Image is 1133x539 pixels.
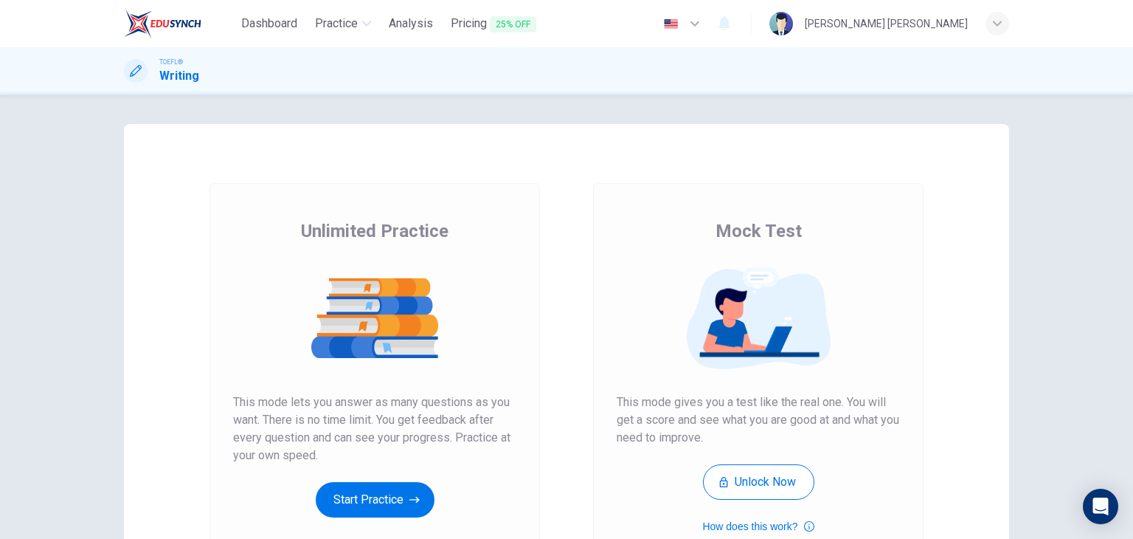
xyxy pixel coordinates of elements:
button: Unlock Now [703,464,814,500]
button: Dashboard [235,10,303,37]
img: en [662,18,680,30]
span: Analysis [389,15,433,32]
a: Dashboard [235,10,303,38]
img: EduSynch logo [124,9,201,38]
span: Pricing [451,15,536,33]
span: Dashboard [241,15,297,32]
span: Mock Test [716,219,802,243]
button: Pricing25% OFF [445,10,542,38]
button: Practice [309,10,377,37]
a: EduSynch logo [124,9,235,38]
span: TOEFL® [159,57,183,67]
button: Analysis [383,10,439,37]
a: Analysis [383,10,439,38]
span: Unlimited Practice [301,219,448,243]
div: [PERSON_NAME] [PERSON_NAME] [805,15,968,32]
div: Open Intercom Messenger [1083,489,1118,524]
button: How does this work? [702,518,814,535]
h1: Writing [159,67,199,85]
span: This mode gives you a test like the real one. You will get a score and see what you are good at a... [617,394,900,447]
span: This mode lets you answer as many questions as you want. There is no time limit. You get feedback... [233,394,516,464]
button: Start Practice [316,482,434,518]
span: 25% OFF [490,16,536,32]
span: Practice [315,15,358,32]
img: Profile picture [769,12,793,35]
